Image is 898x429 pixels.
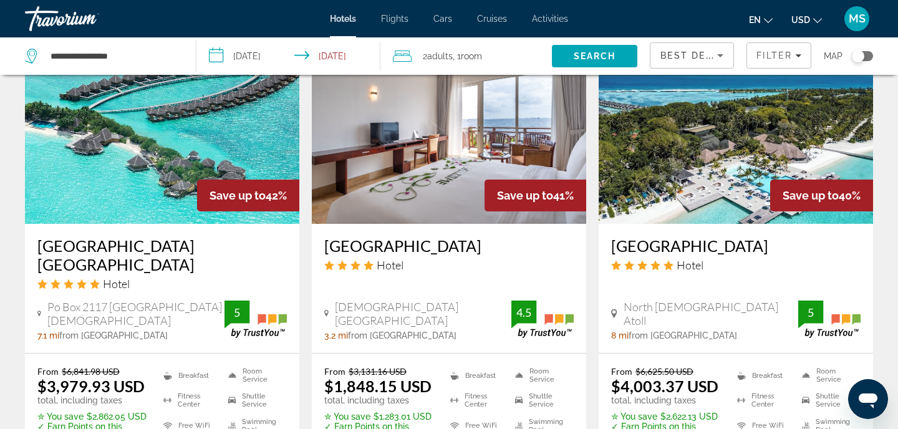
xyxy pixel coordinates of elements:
div: 40% [770,180,873,211]
span: Map [824,47,842,65]
div: 5 star Hotel [611,258,861,272]
li: Fitness Center [444,391,509,410]
button: Travelers: 2 adults, 0 children [380,37,552,75]
p: total, including taxes [37,395,148,405]
button: Filters [746,42,811,69]
a: [GEOGRAPHIC_DATA] [GEOGRAPHIC_DATA] [37,236,287,274]
a: [GEOGRAPHIC_DATA] [611,236,861,255]
span: Hotel [677,258,703,272]
del: $6,841.98 USD [62,366,120,377]
span: Save up to [210,189,266,202]
span: Filter [756,51,792,60]
del: $6,625.50 USD [635,366,693,377]
span: Room [461,51,482,61]
span: 8 mi [611,330,629,340]
span: Hotel [377,258,403,272]
span: [DEMOGRAPHIC_DATA][GEOGRAPHIC_DATA] [335,300,511,327]
span: MS [849,12,866,25]
span: from [GEOGRAPHIC_DATA] [629,330,737,340]
a: Activities [532,14,568,24]
li: Room Service [222,366,287,385]
a: Flights [381,14,408,24]
mat-select: Sort by [660,48,723,63]
button: Change language [749,11,773,29]
button: User Menu [841,6,873,32]
span: from [GEOGRAPHIC_DATA] [59,330,168,340]
img: TrustYou guest rating badge [798,301,861,337]
a: Travorium [25,2,150,35]
p: $2,862.05 USD [37,412,148,422]
div: 5 [224,305,249,320]
li: Shuttle Service [796,391,861,410]
button: Toggle map [842,51,873,62]
button: Search [552,45,637,67]
li: Room Service [796,366,861,385]
img: Taj Exotica Resort & Spa Maldives [25,24,299,224]
ins: $3,979.93 USD [37,377,145,395]
li: Breakfast [157,366,222,385]
ins: $1,848.15 USD [324,377,432,395]
iframe: Button to launch messaging window [848,379,888,419]
span: Adults [427,51,453,61]
a: Hotels [330,14,356,24]
li: Breakfast [444,366,509,385]
img: Villa Nautica Paradise Island Resort [599,24,873,224]
span: en [749,15,761,25]
li: Room Service [509,366,574,385]
a: Cars [433,14,452,24]
span: ✮ You save [611,412,657,422]
p: total, including taxes [324,395,435,405]
img: TrustYou guest rating badge [224,301,287,337]
li: Shuttle Service [222,391,287,410]
span: From [611,366,632,377]
span: USD [791,15,810,25]
li: Shuttle Service [509,391,574,410]
div: 5 star Hotel [37,277,287,291]
span: from [GEOGRAPHIC_DATA] [348,330,456,340]
p: $1,283.01 USD [324,412,435,422]
span: Save up to [783,189,839,202]
input: Search hotel destination [49,47,177,65]
div: 42% [197,180,299,211]
span: 2 [423,47,453,65]
span: 7.1 mi [37,330,59,340]
span: From [324,366,345,377]
span: Best Deals [660,51,725,60]
span: North [DEMOGRAPHIC_DATA] Atoll [624,300,798,327]
a: Cruises [477,14,507,24]
span: ✮ You save [324,412,370,422]
div: 5 [798,305,823,320]
a: [GEOGRAPHIC_DATA] [324,236,574,255]
span: From [37,366,59,377]
button: Select check in and out date [196,37,380,75]
p: total, including taxes [611,395,722,405]
div: 4 star Hotel [324,258,574,272]
span: ✮ You save [37,412,84,422]
span: 3.2 mi [324,330,348,340]
div: 4.5 [511,305,536,320]
span: , 1 [453,47,482,65]
div: 41% [485,180,586,211]
span: Hotel [103,277,130,291]
span: Save up to [497,189,553,202]
span: Po Box 2117 [GEOGRAPHIC_DATA][DEMOGRAPHIC_DATA] [47,300,224,327]
button: Change currency [791,11,822,29]
img: TrustYou guest rating badge [511,301,574,337]
li: Breakfast [731,366,796,385]
li: Fitness Center [731,391,796,410]
li: Fitness Center [157,391,222,410]
img: Hulhule Island Hotel [312,24,586,224]
ins: $4,003.37 USD [611,377,718,395]
span: Search [574,51,616,61]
